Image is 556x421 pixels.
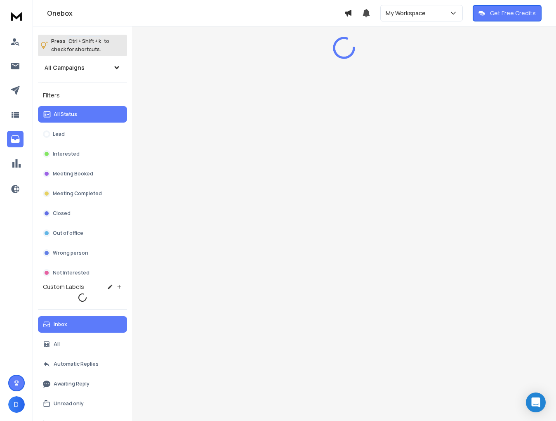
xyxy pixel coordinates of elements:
[473,5,542,21] button: Get Free Credits
[8,396,25,413] button: D
[47,8,344,18] h1: Onebox
[490,9,536,17] p: Get Free Credits
[8,8,25,24] img: logo
[526,393,546,412] div: Open Intercom Messenger
[386,9,429,17] p: My Workspace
